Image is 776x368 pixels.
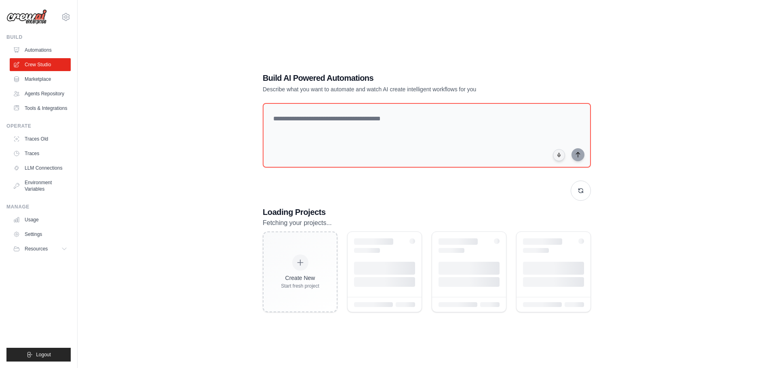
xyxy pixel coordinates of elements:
a: Crew Studio [10,58,71,71]
span: Resources [25,246,48,252]
a: Environment Variables [10,176,71,196]
a: Marketplace [10,73,71,86]
img: Logo [6,9,47,25]
a: Agents Repository [10,87,71,100]
button: Get new suggestions [571,181,591,201]
a: Automations [10,44,71,57]
h3: Loading Projects [263,206,591,218]
button: Logout [6,348,71,362]
a: Traces [10,147,71,160]
div: Start fresh project [281,283,319,289]
div: Operate [6,123,71,129]
button: Resources [10,242,71,255]
h1: Build AI Powered Automations [263,72,534,84]
div: Manage [6,204,71,210]
a: Tools & Integrations [10,102,71,115]
p: Describe what you want to automate and watch AI create intelligent workflows for you [263,85,534,93]
div: Build [6,34,71,40]
a: Settings [10,228,71,241]
a: LLM Connections [10,162,71,175]
span: Logout [36,351,51,358]
button: Click to speak your automation idea [553,149,565,161]
div: Create New [281,274,319,282]
a: Usage [10,213,71,226]
a: Traces Old [10,132,71,145]
p: Fetching your projects... [263,218,591,228]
